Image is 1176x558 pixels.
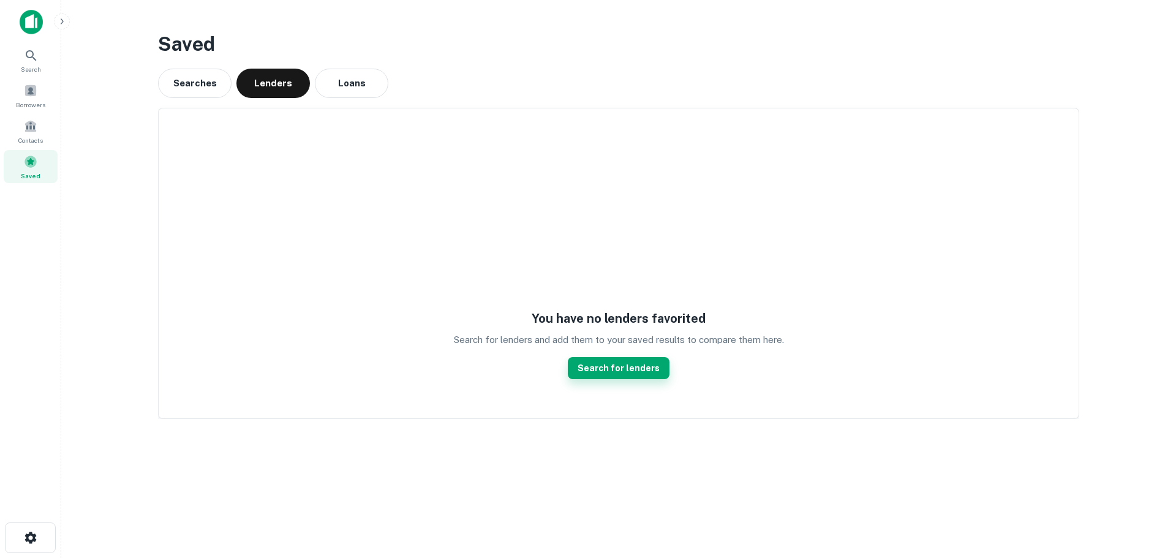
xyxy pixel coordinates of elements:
img: capitalize-icon.png [20,10,43,34]
span: Search [21,64,41,74]
a: Contacts [4,115,58,148]
a: Search for lenders [568,357,669,379]
a: Saved [4,150,58,183]
h3: Saved [158,29,1079,59]
button: Searches [158,69,232,98]
button: Loans [315,69,388,98]
p: Search for lenders and add them to your saved results to compare them here. [454,333,784,347]
span: Saved [21,171,40,181]
a: Search [4,43,58,77]
button: Lenders [236,69,310,98]
h5: You have no lenders favorited [532,309,706,328]
span: Borrowers [16,100,45,110]
span: Contacts [18,135,43,145]
a: Borrowers [4,79,58,112]
iframe: Chat Widget [1115,460,1176,519]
